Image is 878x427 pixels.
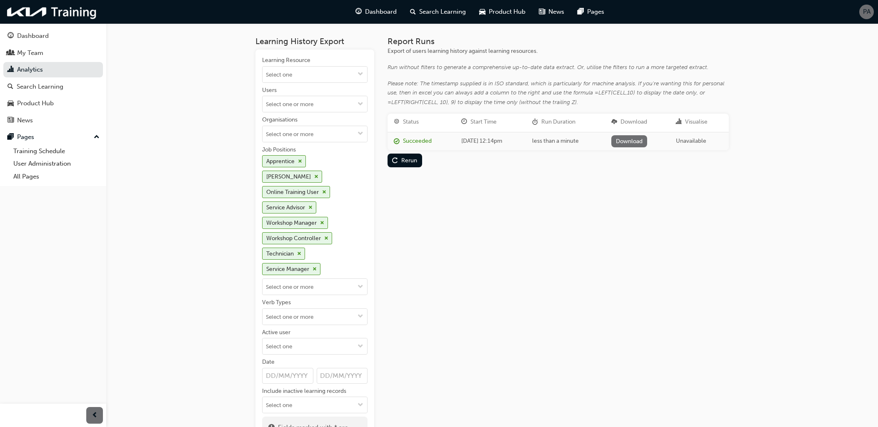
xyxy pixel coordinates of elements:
input: Date [317,368,368,384]
span: guage-icon [355,7,362,17]
span: chart-icon [676,119,682,126]
div: My Team [17,48,43,58]
div: Service Manager [266,265,309,274]
div: Product Hub [17,99,54,108]
div: [DATE] 12:14pm [461,137,520,146]
div: Start Time [470,117,497,127]
h3: Learning History Export [255,37,374,46]
div: Active user [262,328,290,337]
span: people-icon [8,50,14,57]
div: Organisations [262,116,298,124]
input: Date [262,368,313,384]
a: All Pages [10,170,103,183]
div: Service Advisor [266,203,305,213]
button: toggle menu [354,338,367,354]
div: Visualise [685,117,708,127]
div: Apprentice [266,157,295,166]
div: Workshop Manager [266,218,317,228]
button: toggle menu [354,67,367,82]
span: cross-icon [314,174,318,179]
span: Export of users learning history against learning resources. [388,47,538,55]
div: Technician [266,249,294,259]
span: down-icon [358,343,363,350]
div: Run without filters to generate a comprehensive up-to-date data extract. Or, utilise the filters ... [388,63,729,72]
span: Search Learning [419,7,466,17]
input: Organisationstoggle menu [263,126,367,142]
button: toggle menu [354,397,367,413]
button: Pages [3,129,103,145]
button: toggle menu [354,126,367,142]
a: User Administration [10,157,103,170]
span: up-icon [94,132,100,143]
span: clock-icon [461,119,467,126]
a: news-iconNews [532,3,571,20]
span: Pages [587,7,604,17]
a: Download [611,135,648,147]
div: Users [262,86,277,94]
input: Verb Typestoggle menu [263,309,367,325]
span: cross-icon [297,251,301,256]
div: Pages [17,132,34,142]
a: Dashboard [3,28,103,44]
button: Rerun [388,154,422,167]
button: DashboardMy TeamAnalyticsSearch LearningProduct HubNews [3,27,103,129]
div: [PERSON_NAME] [266,172,311,182]
input: Job PositionsApprenticecross-icon[PERSON_NAME]cross-iconOnline Training Usercross-iconService Adv... [263,279,367,295]
span: cross-icon [313,267,317,272]
span: cross-icon [320,221,324,226]
h3: Report Runs [388,37,729,46]
div: Status [403,117,419,127]
a: Product Hub [3,96,103,111]
span: pages-icon [578,7,584,17]
a: My Team [3,45,103,61]
div: Job Positions [262,146,296,154]
input: Active usertoggle menu [263,338,367,354]
span: car-icon [479,7,485,17]
span: down-icon [358,71,363,78]
span: search-icon [8,83,13,91]
span: news-icon [8,117,14,124]
span: cross-icon [322,190,326,195]
a: Search Learning [3,79,103,94]
div: Online Training User [266,188,319,197]
button: toggle menu [354,279,367,295]
span: prev-icon [92,410,98,421]
a: search-iconSearch Learning [403,3,473,20]
div: Dashboard [17,31,49,41]
a: car-iconProduct Hub [473,3,532,20]
span: down-icon [358,284,363,291]
span: Unavailable [676,137,706,144]
div: Include inactive learning records [262,387,346,395]
img: kia-training [4,3,100,20]
input: Learning Resourcetoggle menu [263,67,367,82]
div: Run Duration [541,117,575,127]
span: down-icon [358,101,363,108]
span: PA [863,7,870,17]
div: Rerun [401,157,417,164]
a: Training Schedule [10,145,103,158]
span: pages-icon [8,134,14,141]
button: toggle menu [354,96,367,112]
div: Date [262,358,275,366]
span: download-icon [611,119,617,126]
div: Workshop Controller [266,234,321,243]
div: Please note: The timestamp supplied is in ISO standard, which is particularly for machine analysi... [388,79,729,107]
span: Dashboard [365,7,397,17]
span: cross-icon [308,205,313,210]
div: less than a minute [532,137,599,146]
span: cross-icon [324,236,328,241]
div: News [17,116,33,125]
a: Analytics [3,62,103,77]
button: toggle menu [354,309,367,325]
div: Succeeded [403,137,432,146]
button: PA [859,5,874,19]
span: News [548,7,564,17]
span: cross-icon [298,159,302,164]
span: target-icon [394,119,400,126]
span: Product Hub [489,7,525,17]
span: car-icon [8,100,14,107]
div: Learning Resource [262,56,310,65]
a: pages-iconPages [571,3,611,20]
